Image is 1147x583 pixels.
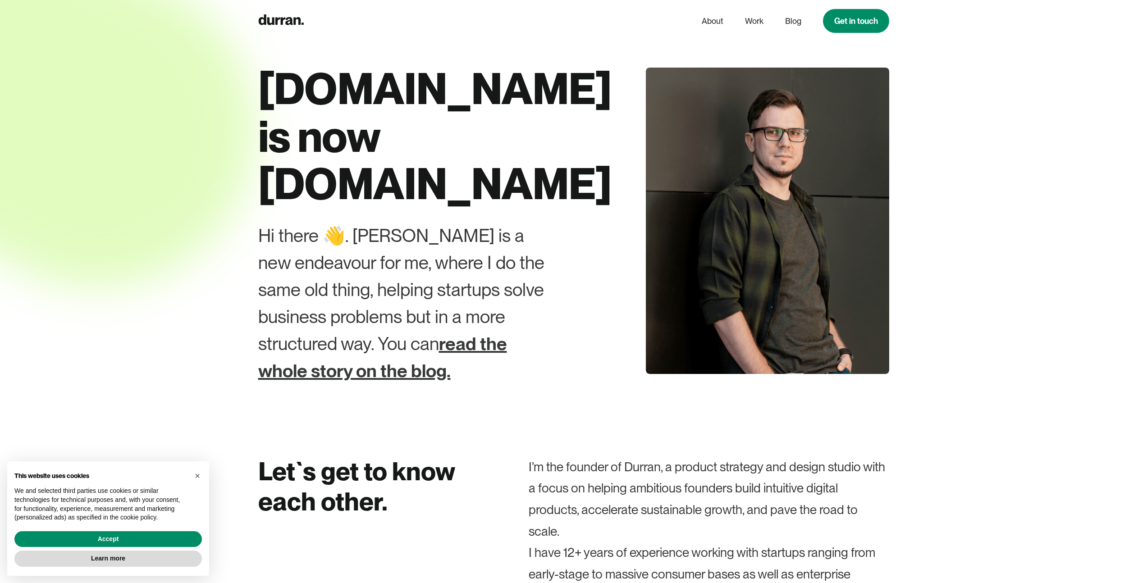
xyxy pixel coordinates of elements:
span: × [195,471,200,481]
a: About [702,13,723,30]
a: Work [745,13,763,30]
div: Hi there 👋. [PERSON_NAME] is a new endeavour for me, where I do the same old thing, helping start... [258,222,558,384]
h2: This website uses cookies [14,472,187,480]
a: read the whole story on the blog. [258,333,507,382]
p: We and selected third parties use cookies or similar technologies for technical purposes and, wit... [14,487,187,522]
button: Accept [14,531,202,547]
button: Close this notice [190,469,205,483]
a: home [258,12,304,30]
img: Daniel Andor [646,68,889,374]
a: Get in touch [823,9,889,33]
a: Blog [785,13,801,30]
h1: [DOMAIN_NAME] is now [DOMAIN_NAME] [258,65,592,208]
button: Learn more [14,551,202,567]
